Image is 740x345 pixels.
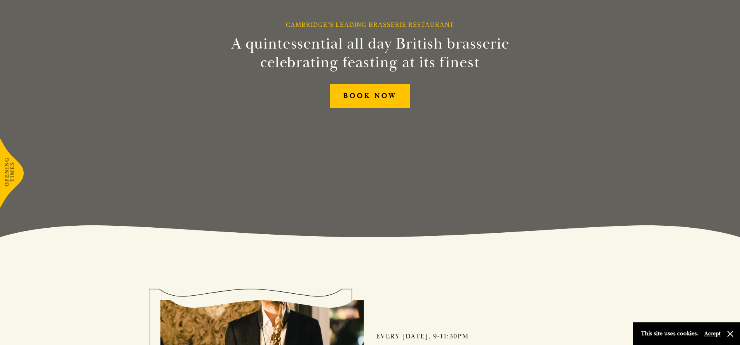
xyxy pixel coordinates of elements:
[704,330,721,337] button: Accept
[193,35,547,72] h2: A quintessential all day British brasserie celebrating feasting at its finest
[641,328,698,339] p: This site uses cookies.
[376,332,580,341] h2: Every [DATE], 9-11:30pm
[286,21,454,28] h1: Cambridge’s Leading Brasserie Restaurant
[726,330,734,338] button: Close and accept
[330,84,410,108] a: BOOK NOW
